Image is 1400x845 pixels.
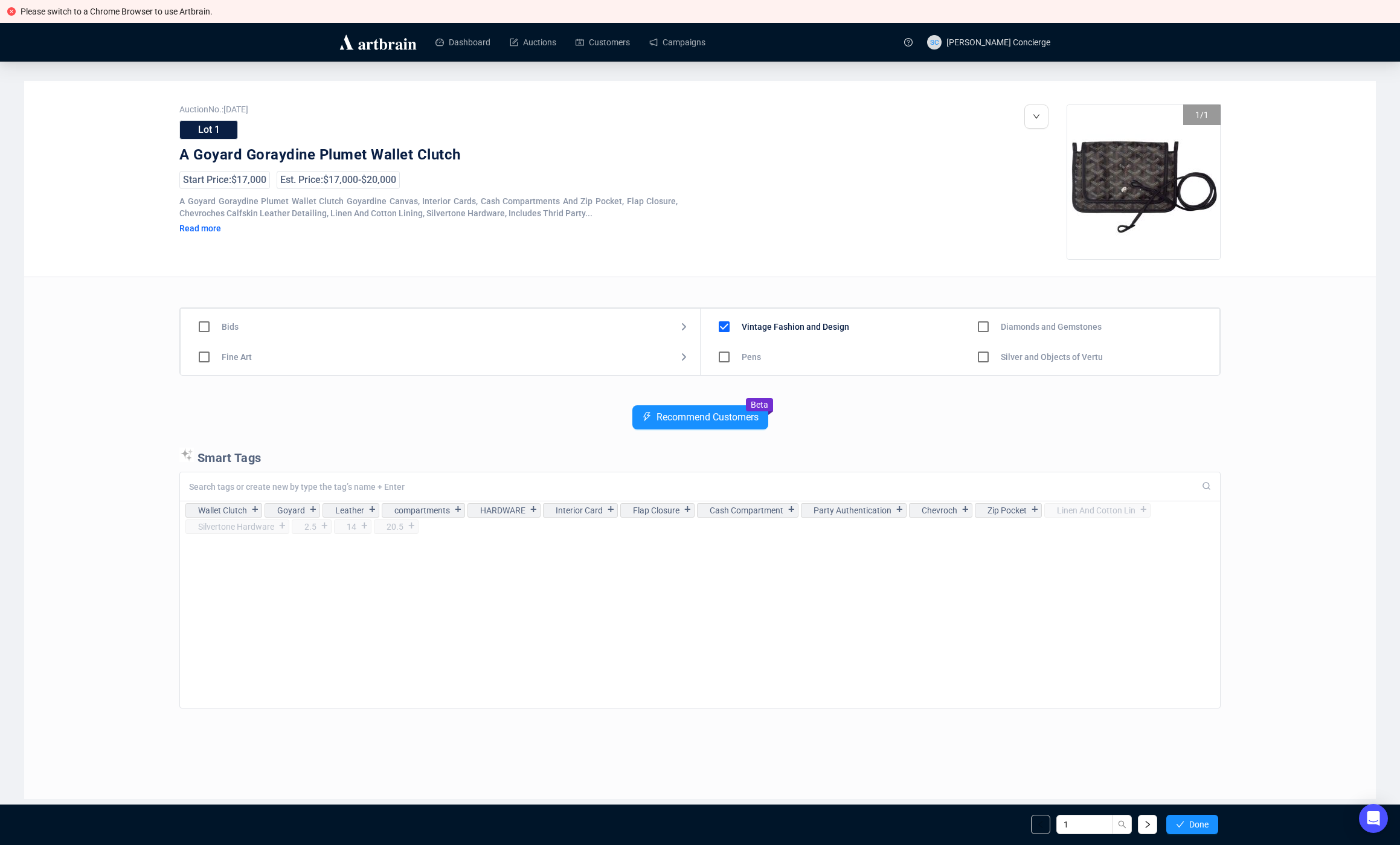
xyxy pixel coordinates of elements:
[435,27,490,58] a: Dashboard
[179,104,678,114] span: Auction No.: [DATE]
[751,400,768,410] span: Beta
[198,504,247,517] div: Wallet Clutch
[405,520,418,532] div: +
[556,504,603,517] div: Interior Card
[1028,504,1041,516] div: +
[897,23,920,61] a: question-circle
[987,504,1027,517] div: Zip Pocket
[922,504,957,517] div: Chevroch
[277,171,400,189] div: Est. Price: $17,000 - $20,000
[604,504,617,516] div: +
[179,171,270,189] div: Start Price: $17,000
[1200,110,1204,120] span: /
[198,520,274,533] div: Silvertone Hardware
[1033,113,1040,120] span: down
[1166,815,1218,834] button: Done
[387,520,403,533] div: 20.5
[930,36,939,48] span: SC
[576,27,630,58] a: Customers
[649,27,705,58] a: Campaigns
[1189,820,1209,829] span: Done
[451,504,464,516] div: +
[7,7,16,16] span: close-circle
[179,223,318,234] div: Read more
[179,448,1220,466] p: Smart Tags
[304,520,316,533] div: 2.5
[335,504,364,517] div: Leather
[306,504,319,516] div: +
[275,520,289,532] div: +
[1118,820,1126,829] span: search
[277,504,305,517] div: Goyard
[633,504,679,517] div: Flap Closure
[1195,110,1200,120] span: 1
[785,504,798,516] div: +
[318,520,331,532] div: +
[179,146,641,165] div: A Goyard Goraydine Plumet Wallet Clutch
[1001,352,1103,362] div: Silver and Objects of Vertu
[958,504,972,516] div: +
[681,504,694,516] div: +
[179,196,678,218] span: A Goyard Goraydine Plumet Wallet Clutch Goyardine Canvas, Interior Cards, Cash Compartments And Z...
[248,504,262,516] div: +
[1067,105,1221,259] div: Go to Slide 1
[365,504,379,516] div: +
[742,322,849,332] div: Vintage Fashion and Design
[946,37,1050,47] span: [PERSON_NAME] Concierge
[814,504,891,517] div: Party Authentication
[1056,815,1113,834] input: Lot Number
[338,33,419,52] img: logo
[347,520,356,533] div: 14
[1001,322,1102,332] div: Diamonds and Gemstones
[394,504,450,517] div: compartments
[657,412,759,423] span: Recommend Customers
[893,504,906,516] div: +
[1143,820,1152,829] span: right
[642,412,652,422] span: thunderbolt
[358,520,371,532] div: +
[710,504,783,517] div: Cash Compartment
[222,352,252,362] div: Fine Art
[527,504,540,516] div: +
[480,504,525,517] div: HARDWARE
[222,322,239,332] div: Bids
[189,481,1190,492] input: Search tags or create new by type the tag’s name + Enter
[632,405,768,429] button: Recommend Customers
[742,352,761,362] div: Pens
[904,38,913,47] span: question-circle
[1359,804,1388,833] div: Open Intercom Messenger
[21,5,1393,18] div: Please switch to a Chrome Browser to use Artbrain.
[179,120,238,140] div: Lot 1
[1204,110,1209,120] span: 1
[1176,820,1184,829] span: check
[1137,504,1150,516] div: +
[1057,504,1135,517] div: Linen And Cotton Lining
[1067,105,1221,259] img: 1_1.jpg
[510,27,556,58] a: Auctions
